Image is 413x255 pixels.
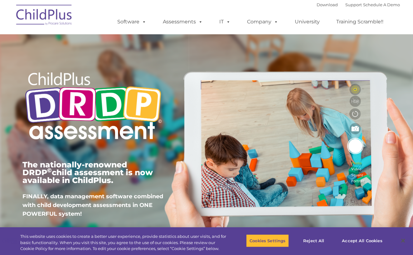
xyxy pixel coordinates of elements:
a: Company [241,16,284,28]
a: Software [111,16,153,28]
span: The nationally-renowned DRDP child assessment is now available in ChildPlus. [22,160,153,185]
a: University [289,16,326,28]
a: Schedule A Demo [363,2,400,7]
button: Cookies Settings [246,234,289,247]
font: | [317,2,400,7]
button: Close [396,234,410,248]
img: Copyright - DRDP Logo Light [22,64,164,150]
a: Support [345,2,362,7]
a: IT [213,16,237,28]
img: ChildPlus by Procare Solutions [13,0,75,31]
button: Reject All [294,234,333,247]
div: This website uses cookies to create a better user experience, provide statistics about user visit... [20,233,227,252]
a: Training Scramble!! [330,16,390,28]
a: Download [317,2,338,7]
sup: © [47,167,52,174]
button: Accept All Cookies [338,234,386,247]
a: Assessments [157,16,209,28]
span: FINALLY, data management software combined with child development assessments in ONE POWERFUL sys... [22,193,163,217]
